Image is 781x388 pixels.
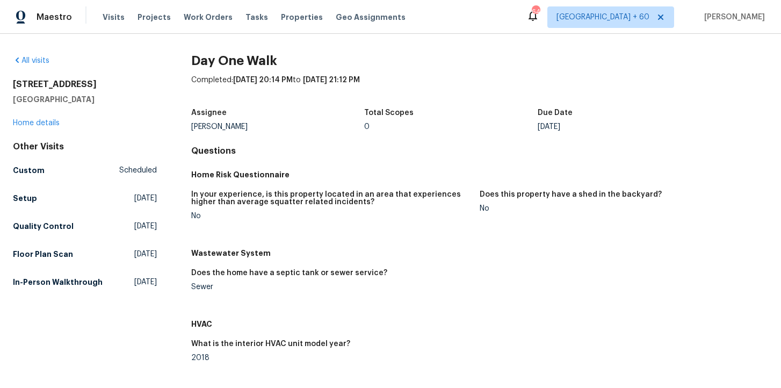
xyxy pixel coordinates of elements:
span: [PERSON_NAME] [700,12,765,23]
h5: Setup [13,193,37,204]
a: Floor Plan Scan[DATE] [13,245,157,264]
span: [DATE] [134,193,157,204]
h2: [STREET_ADDRESS] [13,79,157,90]
span: [DATE] [134,277,157,288]
span: Properties [281,12,323,23]
h5: Does this property have a shed in the backyard? [480,191,662,198]
a: CustomScheduled [13,161,157,180]
a: All visits [13,57,49,64]
div: No [191,212,471,220]
span: [DATE] 20:14 PM [233,76,293,84]
a: Home details [13,119,60,127]
h5: Home Risk Questionnaire [191,169,768,180]
span: Visits [103,12,125,23]
h5: In your experience, is this property located in an area that experiences higher than average squa... [191,191,471,206]
span: [DATE] [134,249,157,260]
span: Work Orders [184,12,233,23]
div: No [480,205,760,212]
h5: Floor Plan Scan [13,249,73,260]
div: Completed: to [191,75,768,103]
h5: Does the home have a septic tank or sewer service? [191,269,387,277]
h5: Quality Control [13,221,74,232]
span: Maestro [37,12,72,23]
div: [PERSON_NAME] [191,123,364,131]
div: 0 [364,123,537,131]
div: 2018 [191,354,471,362]
a: Setup[DATE] [13,189,157,208]
h5: Assignee [191,109,227,117]
span: Projects [138,12,171,23]
span: [DATE] 21:12 PM [303,76,360,84]
h2: Day One Walk [191,55,768,66]
span: Scheduled [119,165,157,176]
h5: Custom [13,165,45,176]
h5: [GEOGRAPHIC_DATA] [13,94,157,105]
a: Quality Control[DATE] [13,217,157,236]
span: Tasks [245,13,268,21]
div: [DATE] [538,123,711,131]
h5: In-Person Walkthrough [13,277,103,288]
h5: Due Date [538,109,573,117]
h4: Questions [191,146,768,156]
a: In-Person Walkthrough[DATE] [13,272,157,292]
h5: HVAC [191,319,768,329]
div: Other Visits [13,141,157,152]
h5: Total Scopes [364,109,414,117]
h5: Wastewater System [191,248,768,258]
div: Sewer [191,283,471,291]
span: [DATE] [134,221,157,232]
span: Geo Assignments [336,12,406,23]
div: 640 [532,6,539,17]
h5: What is the interior HVAC unit model year? [191,340,350,348]
span: [GEOGRAPHIC_DATA] + 60 [556,12,649,23]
